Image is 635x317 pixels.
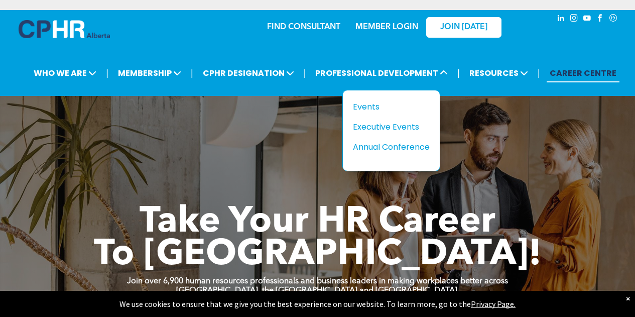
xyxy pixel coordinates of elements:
span: CPHR DESIGNATION [200,64,297,82]
span: PROFESSIONAL DEVELOPMENT [312,64,451,82]
a: Annual Conference [353,141,430,153]
li: | [106,63,108,83]
div: Executive Events [353,121,422,133]
span: To [GEOGRAPHIC_DATA]! [94,237,542,273]
a: Executive Events [353,121,430,133]
span: Take Your HR Career [140,204,495,241]
a: linkedin [556,13,567,26]
li: | [457,63,460,83]
a: instagram [569,13,580,26]
div: Events [353,100,422,113]
a: FIND CONSULTANT [267,23,340,31]
img: A blue and white logo for cp alberta [19,20,110,38]
strong: Join over 6,900 human resources professionals and business leaders in making workplaces better ac... [127,277,508,285]
a: Privacy Page. [471,299,516,309]
div: Annual Conference [353,141,422,153]
a: youtube [582,13,593,26]
span: WHO WE ARE [31,64,99,82]
a: facebook [595,13,606,26]
div: Dismiss notification [626,293,630,303]
li: | [304,63,306,83]
strong: [GEOGRAPHIC_DATA], the [GEOGRAPHIC_DATA] and [GEOGRAPHIC_DATA]. [176,287,459,295]
li: | [191,63,193,83]
a: Events [353,100,430,113]
span: JOIN [DATE] [440,23,487,32]
span: RESOURCES [466,64,531,82]
li: | [538,63,540,83]
a: MEMBER LOGIN [355,23,418,31]
a: Social network [608,13,619,26]
span: MEMBERSHIP [115,64,184,82]
a: CAREER CENTRE [547,64,619,82]
a: JOIN [DATE] [426,17,501,38]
